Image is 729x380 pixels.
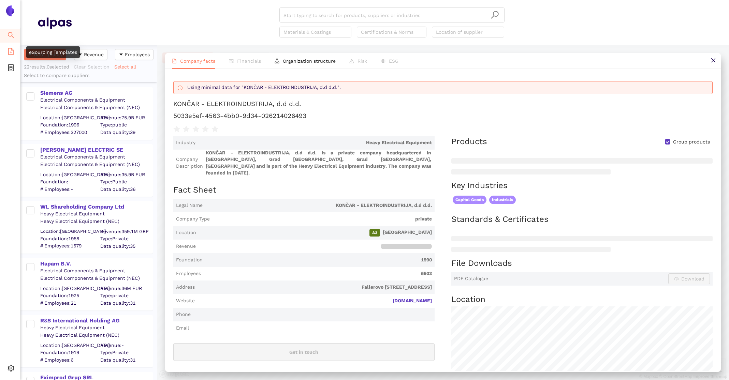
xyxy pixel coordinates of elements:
[381,59,385,63] span: eye
[204,270,432,277] span: 5503
[176,243,196,250] span: Revenue
[100,243,152,249] span: Data quality: 35
[40,228,96,234] div: Location: [GEOGRAPHIC_DATA]
[283,58,336,64] span: Organization structure
[38,14,72,31] img: Homepage
[451,214,713,225] h2: Standards & Certificates
[176,139,195,146] span: Industry
[100,356,152,363] span: Data quality: 31
[125,51,150,58] span: Employees
[176,270,201,277] span: Employees
[100,228,152,235] div: Revenue: 359.1M GBP
[176,202,203,209] span: Legal Name
[198,284,432,291] span: Fallerovo [STREET_ADDRESS]
[100,122,152,128] span: Type: public
[100,300,152,306] span: Data quality: 31
[229,59,234,63] span: fund-view
[451,136,487,148] div: Products
[172,59,177,63] span: file-text
[40,324,152,331] div: Heavy Electrical Equipment
[176,284,195,291] span: Address
[119,52,123,58] span: caret-down
[176,325,189,332] span: Email
[40,356,96,363] span: # Employees: 6
[40,235,96,242] span: Foundation: 1958
[205,202,432,209] span: KONČAR - ELEKTROINDUSTRIJA, d.d d.d.
[114,63,136,71] span: Select all
[8,362,14,376] span: setting
[5,5,16,16] img: Logo
[187,84,710,91] div: Using minimal data for "KONČAR - ELEKTROINDUSTRIJA, d.d d.d.".
[8,29,14,43] span: search
[173,126,180,133] span: star
[176,156,203,169] span: Company Description
[192,126,199,133] span: star
[40,285,96,292] div: Location: [GEOGRAPHIC_DATA]
[40,332,152,339] div: Heavy Electrical Equipment (NEC)
[40,317,152,324] div: R&S International Holding AG
[40,104,152,111] div: Electrical Components & Equipment (NEC)
[173,100,301,108] div: KONČAR - ELEKTROINDUSTRIJA, d.d d.d.
[711,58,716,63] span: close
[202,126,209,133] span: star
[180,58,215,64] span: Company facts
[451,258,713,269] h2: File Downloads
[24,64,69,70] span: 22 results, 0 selected
[40,171,96,178] div: Location: [GEOGRAPHIC_DATA]
[100,171,152,178] div: Revenue: 35.9B EUR
[176,298,195,304] span: Website
[176,216,210,223] span: Company Type
[40,260,152,268] div: Hapam B.V.
[8,62,14,76] span: container
[73,61,114,72] button: Clear Selection
[178,86,183,90] span: info-circle
[100,349,152,356] span: Type: Private
[100,186,152,193] span: Data quality: 36
[74,49,107,60] button: caret-downRevenue
[40,300,96,306] span: # Employees: 21
[205,257,432,263] span: 1990
[40,218,152,225] div: Heavy Electrical Equipment (NEC)
[100,285,152,292] div: Revenue: 36M EUR
[358,58,367,64] span: Risk
[451,294,713,305] h2: Location
[369,229,380,237] span: A3
[670,139,713,146] span: Group products
[8,46,14,59] span: file-add
[24,72,154,79] div: Select to compare suppliers
[451,180,713,192] h2: Key Industries
[100,179,152,185] span: Type: Public
[237,58,261,64] span: Financials
[26,46,80,58] div: eSourcing Templates
[40,292,96,299] span: Foundation: 1925
[40,146,152,154] div: [PERSON_NAME] ELECTRIC SE
[40,243,96,249] span: # Employees: 1679
[115,49,154,60] button: caret-downEmployees
[40,211,152,217] div: Heavy Electrical Equipment
[176,257,203,263] span: Foundation
[198,139,432,146] span: Heavy Electrical Equipment
[453,196,486,204] span: Capital Goods
[40,122,96,128] span: Foundation: 1996
[206,150,432,176] span: KONČAR - ELEKTROINDUSTRIJA, d.d d.d. is a private company headquartered in [GEOGRAPHIC_DATA], Gra...
[183,126,190,133] span: star
[173,111,713,120] h1: 5033e5ef-4563-4bb0-9d34-026214026493
[40,186,96,193] span: # Employees: -
[100,129,152,136] span: Data quality: 39
[100,292,152,299] span: Type: private
[491,11,499,19] span: search
[100,114,152,121] div: Revenue: 75.9B EUR
[40,203,152,211] div: WL Shareholding Company Ltd
[40,97,152,104] div: Electrical Components & Equipment
[40,89,152,97] div: Siemens AG
[78,52,83,58] span: caret-down
[40,179,96,185] span: Foundation: -
[199,229,432,237] span: [GEOGRAPHIC_DATA]
[389,58,398,64] span: ESG
[40,349,96,356] span: Foundation: 1919
[40,129,96,136] span: # Employees: 327000
[176,229,196,236] span: Location
[173,184,435,196] h2: Fact Sheet
[40,114,96,121] div: Location: [GEOGRAPHIC_DATA]
[212,126,218,133] span: star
